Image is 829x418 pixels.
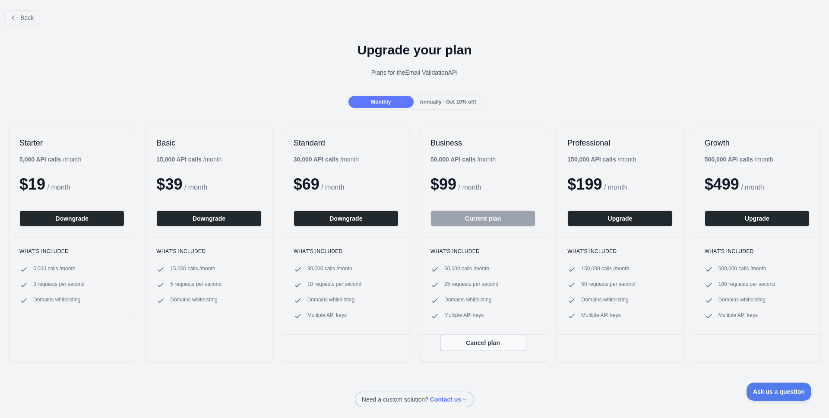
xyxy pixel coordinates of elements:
[430,156,476,163] b: 50,000 API calls
[567,156,616,163] b: 150,000 API calls
[294,156,339,163] b: 30,000 API calls
[567,138,672,148] h2: Professional
[747,383,812,401] iframe: Toggle Customer Support
[430,155,496,164] div: / month
[294,138,399,148] h2: Standard
[294,155,359,164] div: / month
[567,155,636,164] div: / month
[430,138,535,148] h2: Business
